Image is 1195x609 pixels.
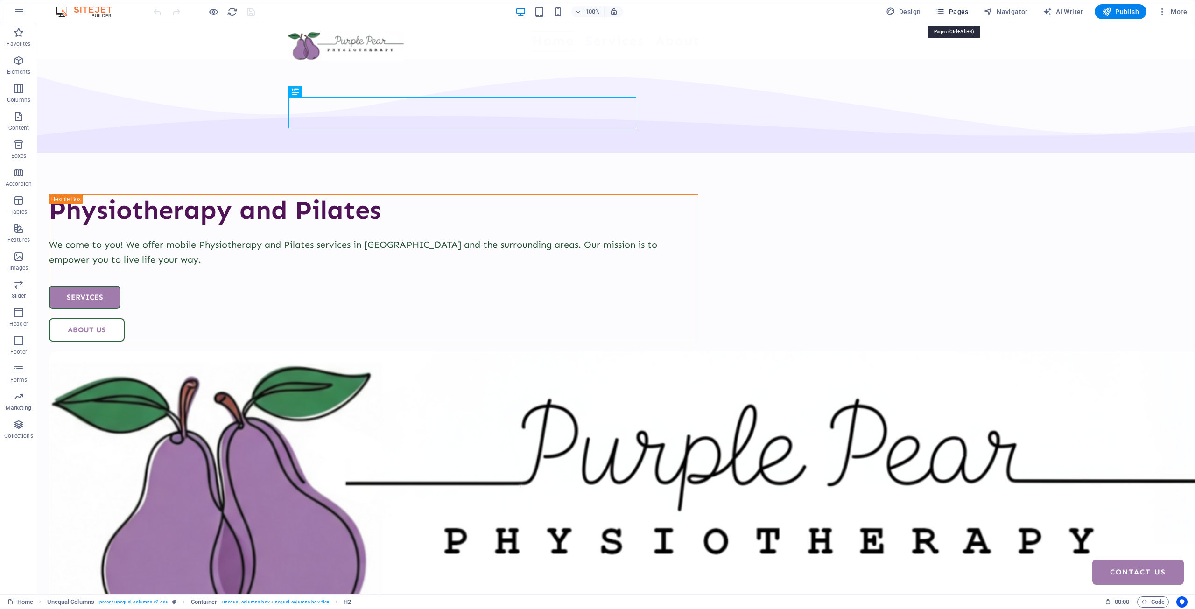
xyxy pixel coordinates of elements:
[344,596,351,608] span: Click to select. Double-click to edit
[571,6,605,17] button: 100%
[6,180,32,188] p: Accordion
[1102,7,1139,16] span: Publish
[932,4,972,19] button: Pages
[4,432,33,440] p: Collections
[610,7,618,16] i: On resize automatically adjust zoom level to fit chosen device.
[7,96,30,104] p: Columns
[47,596,351,608] nav: breadcrumb
[1176,596,1188,608] button: Usercentrics
[1039,4,1087,19] button: AI Writer
[7,596,33,608] a: Click to cancel selection. Double-click to open Pages
[1141,596,1165,608] span: Code
[98,596,169,608] span: . preset-unequal-columns-v2-edu
[1043,7,1083,16] span: AI Writer
[12,292,26,300] p: Slider
[935,7,968,16] span: Pages
[54,6,124,17] img: Editor Logo
[191,596,217,608] span: Click to select. Double-click to edit
[208,6,219,17] button: Click here to leave preview mode and continue editing
[980,4,1032,19] button: Navigator
[1105,596,1130,608] h6: Session time
[886,7,921,16] span: Design
[1121,598,1123,605] span: :
[9,264,28,272] p: Images
[10,348,27,356] p: Footer
[882,4,925,19] div: Design (Ctrl+Alt+Y)
[227,7,238,17] i: Reload page
[1154,4,1191,19] button: More
[1115,596,1129,608] span: 00 00
[7,236,30,244] p: Features
[9,320,28,328] p: Header
[882,4,925,19] button: Design
[6,404,31,412] p: Marketing
[8,124,29,132] p: Content
[7,40,30,48] p: Favorites
[7,68,31,76] p: Elements
[172,599,176,604] i: This element is a customizable preset
[1158,7,1187,16] span: More
[1137,596,1169,608] button: Code
[221,596,329,608] span: . unequal-columns-box .unequal-columns-box-flex
[226,6,238,17] button: reload
[11,152,27,160] p: Boxes
[10,376,27,384] p: Forms
[47,596,94,608] span: Click to select. Double-click to edit
[1095,4,1146,19] button: Publish
[10,208,27,216] p: Tables
[984,7,1028,16] span: Navigator
[585,6,600,17] h6: 100%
